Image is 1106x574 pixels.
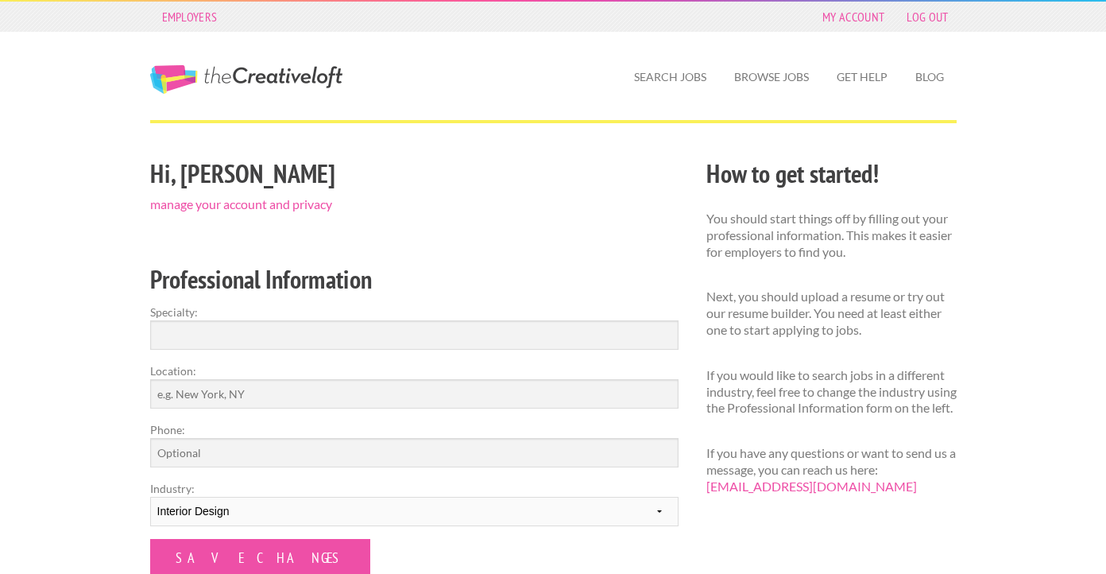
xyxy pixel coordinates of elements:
[150,65,342,94] a: The Creative Loft
[150,379,679,409] input: e.g. New York, NY
[150,363,679,379] label: Location:
[150,156,679,192] h2: Hi, [PERSON_NAME]
[706,367,957,417] p: If you would like to search jobs in a different industry, feel free to change the industry using ...
[706,289,957,338] p: Next, you should upload a resume or try out our resume builder. You need at least either one to s...
[814,6,892,28] a: My Account
[150,304,679,320] label: Specialty:
[150,421,679,438] label: Phone:
[706,156,957,192] h2: How to get started!
[706,479,917,494] a: [EMAIL_ADDRESS][DOMAIN_NAME]
[150,196,332,211] a: manage your account and privacy
[706,211,957,260] p: You should start things off by filling out your professional information. This makes it easier fo...
[150,438,679,467] input: Optional
[154,6,226,28] a: Employers
[150,262,679,297] h2: Professional Information
[824,59,900,95] a: Get Help
[721,59,822,95] a: Browse Jobs
[150,480,679,497] label: Industry:
[621,59,719,95] a: Search Jobs
[899,6,956,28] a: Log Out
[706,445,957,494] p: If you have any questions or want to send us a message, you can reach us here:
[903,59,957,95] a: Blog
